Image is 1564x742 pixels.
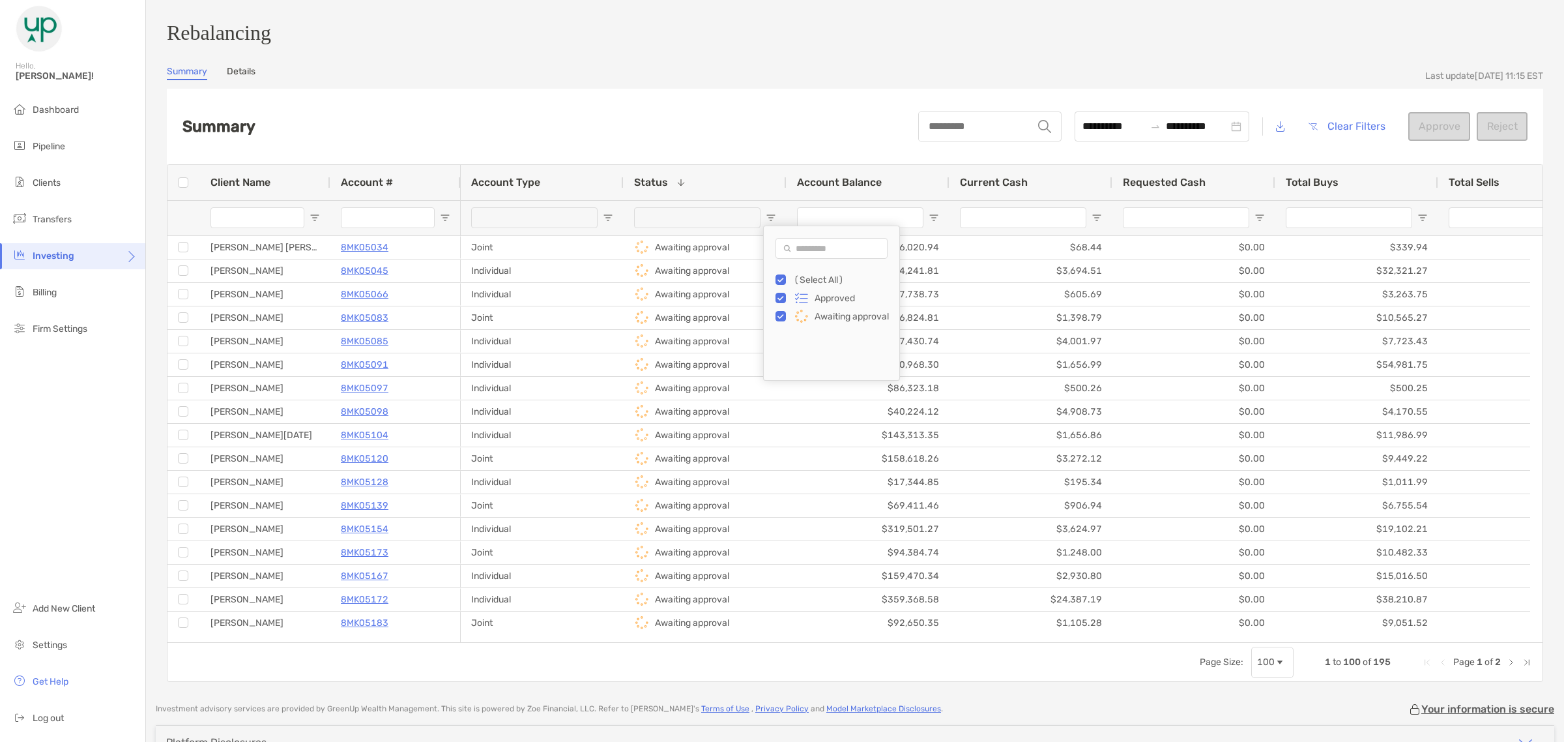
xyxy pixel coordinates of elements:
[200,541,330,564] div: [PERSON_NAME]
[182,117,255,136] h2: Summary
[815,290,855,306] p: Approved
[1092,213,1102,223] button: Open Filter Menu
[341,451,388,467] p: 8MK05120
[1286,176,1339,188] span: Total Buys
[33,214,72,225] span: Transfers
[341,474,388,490] a: 8MK05128
[461,518,624,541] div: Individual
[949,400,1112,423] div: $4,908.73
[200,424,330,447] div: [PERSON_NAME][DATE]
[1373,657,1391,668] span: 195
[341,427,388,443] a: 8MK05104
[1251,647,1294,678] div: Page Size
[341,333,388,349] p: 8MK05085
[787,424,949,447] div: $143,313.35
[949,565,1112,587] div: $2,930.80
[655,615,729,631] p: Awaiting approval
[1275,353,1438,376] div: $54,981.75
[210,176,270,188] span: Client Name
[200,518,330,541] div: [PERSON_NAME]
[1275,424,1438,447] div: $11,986.99
[33,323,87,334] span: Firm Settings
[787,565,949,587] div: $159,470.34
[787,541,949,564] div: $94,384.74
[1325,657,1331,668] span: 1
[1112,518,1275,541] div: $0.00
[341,263,388,279] a: 8MK05045
[1522,657,1532,668] div: Last Page
[33,676,68,687] span: Get Help
[200,236,330,259] div: [PERSON_NAME] [PERSON_NAME]
[341,568,388,584] p: 8MK05167
[949,306,1112,329] div: $1,398.79
[461,424,624,447] div: Individual
[655,333,729,349] p: Awaiting approval
[210,207,304,228] input: Client Name Filter Input
[1112,494,1275,517] div: $0.00
[634,568,650,584] img: icon status
[33,713,64,724] span: Log out
[634,544,650,560] img: icon status
[1112,260,1275,282] div: $0.00
[634,521,650,537] img: icon status
[1200,657,1243,668] div: Page Size:
[701,704,749,713] a: Terms of Use
[200,612,330,634] div: [PERSON_NAME]
[12,174,27,190] img: clients icon
[787,518,949,541] div: $319,501.27
[341,521,388,537] a: 8MK05154
[227,66,255,80] a: Details
[655,544,729,561] p: Awaiting approval
[341,239,388,256] p: 8MK05034
[461,588,624,611] div: Individual
[655,521,729,537] p: Awaiting approval
[461,283,624,306] div: Individual
[167,66,207,80] a: Summary
[461,377,624,400] div: Individual
[655,568,729,584] p: Awaiting approval
[763,226,900,381] div: Column Filter
[775,238,888,259] input: Search filter values
[200,588,330,611] div: [PERSON_NAME]
[1417,213,1428,223] button: Open Filter Menu
[634,451,650,466] img: icon status
[200,377,330,400] div: [PERSON_NAME]
[1275,471,1438,494] div: $1,011.99
[1112,330,1275,353] div: $0.00
[341,380,388,396] a: 8MK05097
[787,471,949,494] div: $17,344.85
[12,600,27,616] img: add_new_client icon
[1112,353,1275,376] div: $0.00
[33,141,65,152] span: Pipeline
[1495,657,1501,668] span: 2
[200,471,330,494] div: [PERSON_NAME]
[341,615,388,631] p: 8MK05183
[1421,703,1554,715] p: Your information is secure
[341,404,388,420] a: 8MK05098
[1333,657,1341,668] span: to
[655,286,729,303] p: Awaiting approval
[634,357,650,372] img: icon status
[1506,657,1516,668] div: Next Page
[461,541,624,564] div: Joint
[461,306,624,329] div: Joint
[12,320,27,336] img: firm-settings icon
[634,380,650,396] img: icon status
[949,518,1112,541] div: $3,624.97
[341,544,388,561] a: 8MK05173
[1286,207,1412,228] input: Total Buys Filter Input
[12,636,27,652] img: settings icon
[949,260,1112,282] div: $3,694.51
[12,211,27,226] img: transfers icon
[655,451,729,467] p: Awaiting approval
[1112,588,1275,611] div: $0.00
[33,640,67,651] span: Settings
[949,588,1112,611] div: $24,387.19
[1275,565,1438,587] div: $15,016.50
[1453,657,1475,668] span: Page
[787,588,949,611] div: $359,368.58
[655,591,729,608] p: Awaiting approval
